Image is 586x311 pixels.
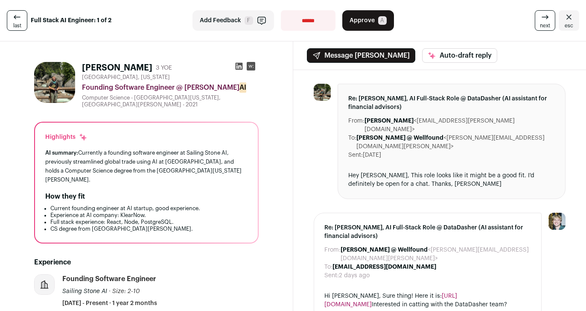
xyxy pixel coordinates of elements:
[324,223,531,241] span: Re: [PERSON_NAME], AI Full-Stack Role @ DataDasher (AI assistant for financial advisors)
[109,288,140,294] span: · Size: 2-10
[348,151,363,159] dt: Sent:
[348,94,555,111] span: Re: [PERSON_NAME], AI Full-Stack Role @ DataDasher (AI assistant for financial advisors)
[341,246,531,263] dd: <[PERSON_NAME][EMAIL_ADDRESS][DOMAIN_NAME][PERSON_NAME]>
[45,133,87,141] div: Highlights
[350,16,375,25] span: Approve
[156,64,172,72] div: 3 YOE
[339,271,370,280] dd: 2 days ago
[356,134,555,151] dd: <[PERSON_NAME][EMAIL_ADDRESS][DOMAIN_NAME][PERSON_NAME]>
[378,16,387,25] span: A
[324,263,332,271] dt: To:
[50,205,248,212] li: Current founding engineer at AI startup, good experience.
[13,22,21,29] span: last
[200,16,241,25] span: Add Feedback
[31,16,111,25] strong: Full Stack AI Engineer: 1 of 2
[364,117,555,134] dd: <[EMAIL_ADDRESS][PERSON_NAME][DOMAIN_NAME]>
[307,48,415,63] button: Message [PERSON_NAME]
[348,117,364,134] dt: From:
[324,292,531,309] div: Hi [PERSON_NAME], Sure thing! Here it is: Interested in catting with the DataDasher team?
[82,62,152,74] h1: [PERSON_NAME]
[540,22,550,29] span: next
[342,10,394,31] button: Approve A
[363,151,381,159] dd: [DATE]
[62,288,107,294] span: Sailing Stone AI
[422,48,497,63] button: Auto-draft reply
[356,135,443,141] b: [PERSON_NAME] @ Wellfound
[45,150,78,155] span: AI summary:
[45,191,85,202] h2: How they fit
[348,171,555,188] div: Hey [PERSON_NAME], This role looks like it might be a good fit. I'd definitely be open for a chat...
[565,22,573,29] span: esc
[559,10,579,31] a: Close
[82,82,259,93] div: Founding Software Engineer @ [PERSON_NAME]
[50,219,248,226] li: Full stack experience: React, Node, PostgreSQL.
[62,299,157,308] span: [DATE] - Present · 1 year 2 months
[34,62,75,103] img: acb7145cee723cd80c46c0637e8cc536eb1ba2c0e7ae56896b618d02ead410b5.jpg
[314,84,331,101] img: acb7145cee723cd80c46c0637e8cc536eb1ba2c0e7ae56896b618d02ead410b5.jpg
[548,213,566,230] img: 6494470-medium_jpg
[45,148,248,185] div: Currently a founding software engineer at Sailing Stone AI, previously streamlined global trade u...
[245,16,253,25] span: F
[7,10,27,31] a: last
[324,271,339,280] dt: Sent:
[348,134,356,151] dt: To:
[35,275,54,294] img: company-logo-placeholder-414d4e2ec0e2ddebbe968bf319fdfe5acfe0c9b87f798d344e800bc9a89632a0.png
[34,257,259,267] h2: Experience
[341,247,428,253] b: [PERSON_NAME] @ Wellfound
[50,226,248,232] li: CS degree from [GEOGRAPHIC_DATA][PERSON_NAME].
[82,74,170,81] span: [GEOGRAPHIC_DATA], [US_STATE]
[50,212,248,219] li: Experience at AI company: KlearNow.
[192,10,274,31] button: Add Feedback F
[364,118,414,124] b: [PERSON_NAME]
[82,94,259,108] div: Computer Science - [GEOGRAPHIC_DATA][US_STATE], [GEOGRAPHIC_DATA][PERSON_NAME] - 2021
[239,82,246,93] mark: AI
[332,264,436,270] b: [EMAIL_ADDRESS][DOMAIN_NAME]
[535,10,555,31] a: next
[324,246,341,263] dt: From:
[62,274,156,284] div: Founding Software Engineer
